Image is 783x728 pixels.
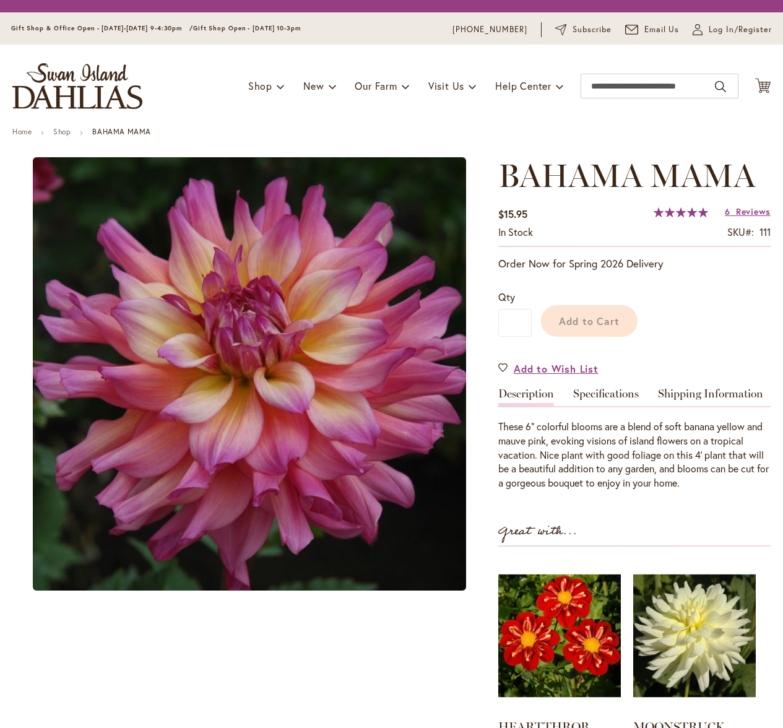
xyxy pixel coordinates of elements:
[498,362,599,376] a: Add to Wish List
[573,24,612,36] span: Subscribe
[514,362,599,376] span: Add to Wish List
[92,127,151,136] strong: BAHAMA MAMA
[555,24,612,36] a: Subscribe
[759,225,771,240] div: 111
[725,206,771,217] a: 6 Reviews
[498,225,533,240] div: Availability
[498,388,554,406] a: Description
[303,79,324,92] span: New
[495,79,552,92] span: Help Center
[709,24,772,36] span: Log In/Register
[654,207,708,217] div: 100%
[498,256,771,271] p: Order Now for Spring 2026 Delivery
[498,207,527,220] span: $15.95
[633,559,756,713] img: MOONSTRUCK
[355,79,397,92] span: Our Farm
[573,388,639,406] a: Specifications
[625,24,680,36] a: Email Us
[498,156,755,195] span: BAHAMA MAMA
[33,157,466,591] img: main product photo
[498,559,621,713] img: HEARTTHROB
[452,24,527,36] a: [PHONE_NUMBER]
[193,24,301,32] span: Gift Shop Open - [DATE] 10-3pm
[725,206,730,217] span: 6
[53,127,71,136] a: Shop
[498,388,771,490] div: Detailed Product Info
[12,127,32,136] a: Home
[498,521,578,542] strong: Great with...
[248,79,272,92] span: Shop
[11,24,193,32] span: Gift Shop & Office Open - [DATE]-[DATE] 9-4:30pm /
[693,24,772,36] a: Log In/Register
[736,206,771,217] span: Reviews
[498,420,771,490] div: These 6" colorful blooms are a blend of soft banana yellow and mauve pink, evoking visions of isl...
[498,290,515,303] span: Qty
[12,63,142,109] a: store logo
[658,388,763,406] a: Shipping Information
[498,225,533,238] span: In stock
[644,24,680,36] span: Email Us
[727,225,754,238] strong: SKU
[428,79,464,92] span: Visit Us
